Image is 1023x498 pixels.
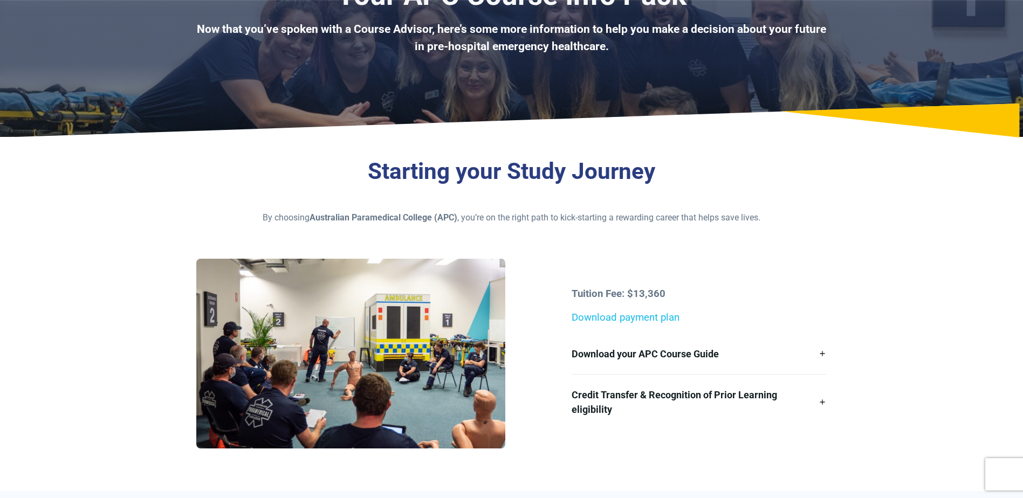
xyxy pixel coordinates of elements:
[197,23,826,53] b: Now that you’ve spoken with a Course Advisor, here’s some more information to help you make a dec...
[310,212,457,223] strong: Australian Paramedical College (APC)
[196,211,827,224] p: By choosing , you’re on the right path to kick-starting a rewarding career that helps save lives.
[196,158,827,185] h3: Starting your Study Journey
[572,375,827,430] a: Credit Transfer & Recognition of Prior Learning eligibility
[572,312,679,323] a: Download payment plan
[572,288,665,300] strong: Tuition Fee: $13,360
[572,334,827,374] a: Download your APC Course Guide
